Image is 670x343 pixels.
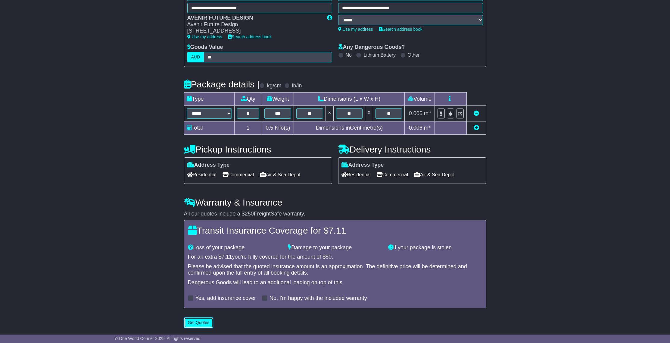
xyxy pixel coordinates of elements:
[187,170,217,179] span: Residential
[341,162,384,168] label: Address Type
[338,44,405,51] label: Any Dangerous Goods?
[424,110,431,116] span: m
[267,83,281,89] label: kg/cm
[260,170,301,179] span: Air & Sea Depot
[188,225,482,235] h4: Transit Insurance Coverage for $
[187,162,230,168] label: Address Type
[414,170,455,179] span: Air & Sea Depot
[285,244,385,251] div: Damage to your package
[188,279,482,286] div: Dangerous Goods will lead to an additional loading on top of this.
[228,34,272,39] a: Search address book
[474,110,479,116] a: Remove this item
[428,110,431,114] sup: 3
[245,211,254,217] span: 250
[341,170,371,179] span: Residential
[266,125,273,131] span: 0.5
[184,211,486,217] div: All our quotes include a $ FreightSafe warranty.
[326,106,333,121] td: x
[184,79,260,89] h4: Package details |
[292,83,302,89] label: lb/in
[424,125,431,131] span: m
[329,225,346,235] span: 7.11
[385,244,485,251] div: If your package is stolen
[294,93,405,106] td: Dimensions (L x W x H)
[379,27,422,32] a: Search address book
[184,144,332,154] h4: Pickup Instructions
[187,34,222,39] a: Use my address
[405,93,435,106] td: Volume
[223,170,254,179] span: Commercial
[346,52,352,58] label: No
[187,21,321,28] div: Avenir Future Design
[185,244,285,251] div: Loss of your package
[294,121,405,135] td: Dimensions in Centimetre(s)
[188,263,482,276] div: Please be advised that the quoted insurance amount is an approximation. The definitive price will...
[270,295,367,302] label: No, I'm happy with the included warranty
[187,15,321,21] div: AVENIR FUTURE DESIGN
[195,295,256,302] label: Yes, add insurance cover
[408,52,420,58] label: Other
[338,144,486,154] h4: Delivery Instructions
[184,93,234,106] td: Type
[184,197,486,207] h4: Warranty & Insurance
[187,28,321,34] div: [STREET_ADDRESS]
[184,317,213,328] button: Get Quotes
[262,93,294,106] td: Weight
[234,121,262,135] td: 1
[187,44,223,51] label: Goods Value
[184,121,234,135] td: Total
[222,254,232,260] span: 7.11
[377,170,408,179] span: Commercial
[262,121,294,135] td: Kilo(s)
[474,125,479,131] a: Add new item
[188,254,482,260] div: For an extra $ you're fully covered for the amount of $ .
[428,124,431,129] sup: 3
[409,125,422,131] span: 0.006
[409,110,422,116] span: 0.006
[338,27,373,32] a: Use my address
[115,336,202,341] span: © One World Courier 2025. All rights reserved.
[365,106,373,121] td: x
[234,93,262,106] td: Qty
[326,254,332,260] span: 80
[187,52,204,62] label: AUD
[363,52,396,58] label: Lithium Battery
